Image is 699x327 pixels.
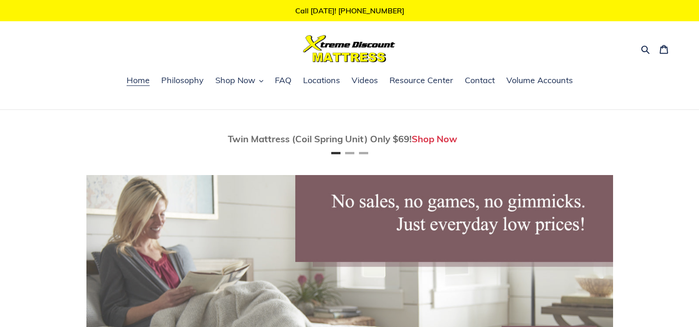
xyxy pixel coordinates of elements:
[298,74,345,88] a: Locations
[228,133,412,145] span: Twin Mattress (Coil Spring Unit) Only $69!
[385,74,458,88] a: Resource Center
[412,133,457,145] a: Shop Now
[211,74,268,88] button: Shop Now
[502,74,577,88] a: Volume Accounts
[215,75,255,86] span: Shop Now
[389,75,453,86] span: Resource Center
[345,152,354,154] button: Page 2
[303,75,340,86] span: Locations
[303,35,395,62] img: Xtreme Discount Mattress
[275,75,292,86] span: FAQ
[465,75,495,86] span: Contact
[122,74,154,88] a: Home
[157,74,208,88] a: Philosophy
[506,75,573,86] span: Volume Accounts
[331,152,340,154] button: Page 1
[352,75,378,86] span: Videos
[460,74,499,88] a: Contact
[359,152,368,154] button: Page 3
[127,75,150,86] span: Home
[161,75,204,86] span: Philosophy
[270,74,296,88] a: FAQ
[347,74,383,88] a: Videos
